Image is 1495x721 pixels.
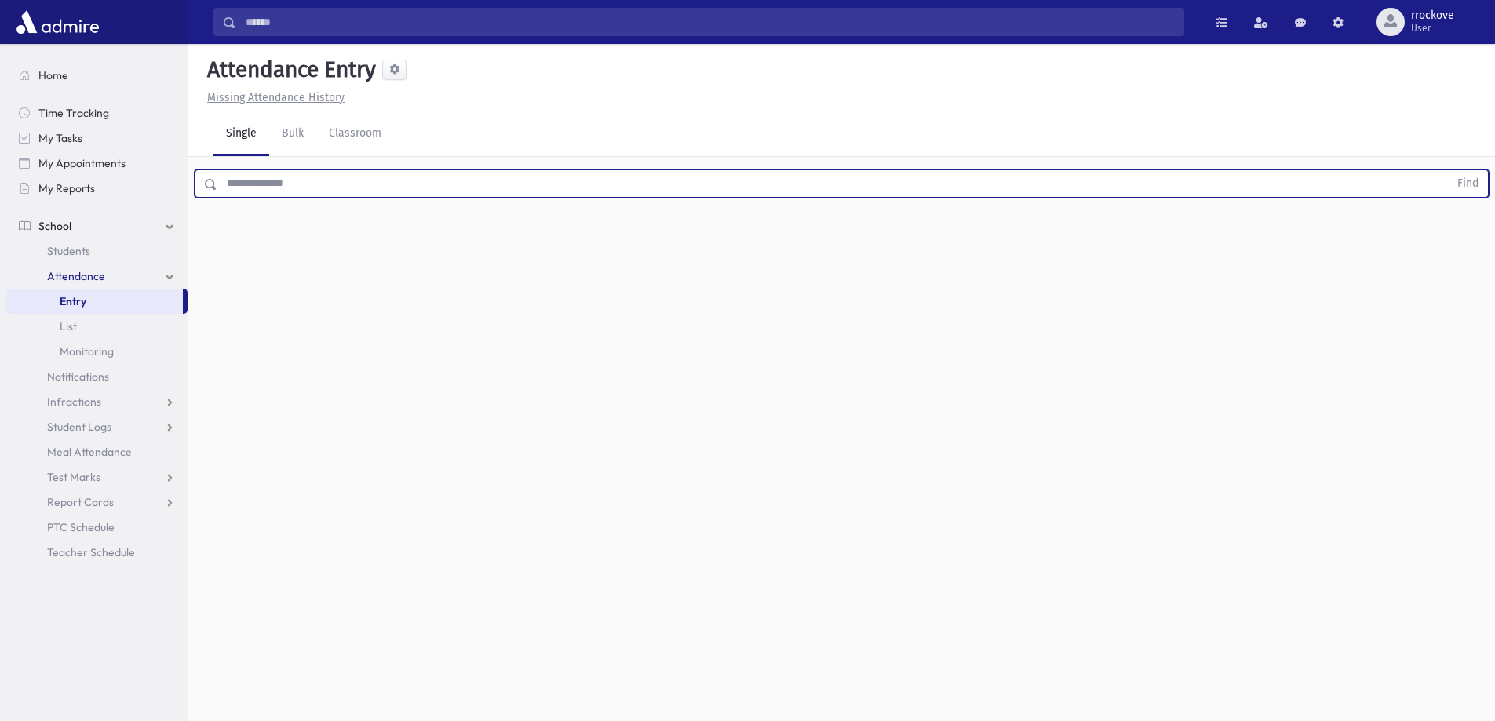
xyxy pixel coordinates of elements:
span: My Tasks [38,131,82,145]
span: Report Cards [47,495,114,509]
a: Report Cards [6,490,188,515]
span: Home [38,68,68,82]
a: Meal Attendance [6,439,188,464]
span: Test Marks [47,470,100,484]
span: Monitoring [60,344,114,359]
h5: Attendance Entry [201,56,376,83]
span: rrockove [1411,9,1454,22]
span: Entry [60,294,86,308]
span: Students [47,244,90,258]
span: Infractions [47,395,101,409]
a: Monitoring [6,339,188,364]
a: Entry [6,289,183,314]
a: Bulk [269,112,316,156]
a: PTC Schedule [6,515,188,540]
img: AdmirePro [13,6,103,38]
a: Infractions [6,389,188,414]
span: User [1411,22,1454,35]
a: Time Tracking [6,100,188,126]
span: Teacher Schedule [47,545,135,559]
a: School [6,213,188,239]
a: My Appointments [6,151,188,176]
input: Search [236,8,1183,36]
a: Teacher Schedule [6,540,188,565]
button: Find [1448,170,1488,197]
a: Student Logs [6,414,188,439]
a: List [6,314,188,339]
a: Home [6,63,188,88]
span: Attendance [47,269,105,283]
span: PTC Schedule [47,520,115,534]
span: School [38,219,71,233]
a: Attendance [6,264,188,289]
a: Classroom [316,112,394,156]
a: Students [6,239,188,264]
span: My Reports [38,181,95,195]
a: Missing Attendance History [201,91,345,104]
span: My Appointments [38,156,126,170]
a: Notifications [6,364,188,389]
span: Meal Attendance [47,445,132,459]
a: Test Marks [6,464,188,490]
span: Notifications [47,370,109,384]
u: Missing Attendance History [207,91,345,104]
span: Student Logs [47,420,111,434]
span: List [60,319,77,333]
a: Single [213,112,269,156]
a: My Reports [6,176,188,201]
a: My Tasks [6,126,188,151]
span: Time Tracking [38,106,109,120]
